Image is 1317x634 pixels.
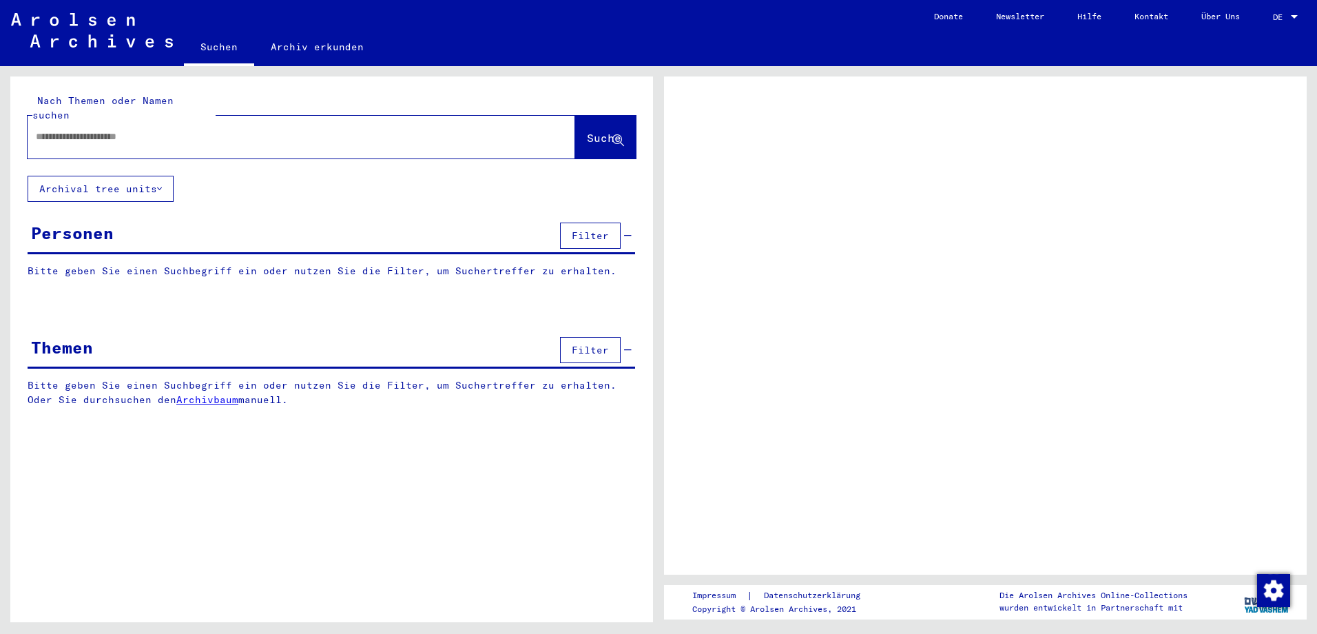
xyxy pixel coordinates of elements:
button: Filter [560,223,621,249]
button: Suche [575,116,636,158]
a: Suchen [184,30,254,66]
div: Themen [31,335,93,360]
p: Bitte geben Sie einen Suchbegriff ein oder nutzen Sie die Filter, um Suchertreffer zu erhalten. [28,264,635,278]
a: Archivbaum [176,393,238,406]
div: | [692,589,877,603]
mat-label: Nach Themen oder Namen suchen [32,94,174,121]
p: Copyright © Arolsen Archives, 2021 [692,603,877,615]
span: Filter [572,344,609,356]
p: wurden entwickelt in Partnerschaft mit [999,602,1188,614]
img: Arolsen_neg.svg [11,13,173,48]
p: Die Arolsen Archives Online-Collections [999,589,1188,602]
a: Datenschutzerklärung [753,589,877,603]
span: Filter [572,229,609,242]
img: Zustimmung ändern [1257,574,1290,607]
div: Zustimmung ändern [1256,573,1289,606]
img: yv_logo.png [1241,584,1293,619]
a: Archiv erkunden [254,30,380,63]
p: Bitte geben Sie einen Suchbegriff ein oder nutzen Sie die Filter, um Suchertreffer zu erhalten. O... [28,378,636,407]
span: Suche [587,131,621,145]
button: Archival tree units [28,176,174,202]
div: Personen [31,221,114,245]
span: DE [1273,12,1288,22]
button: Filter [560,337,621,363]
a: Impressum [692,589,747,603]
